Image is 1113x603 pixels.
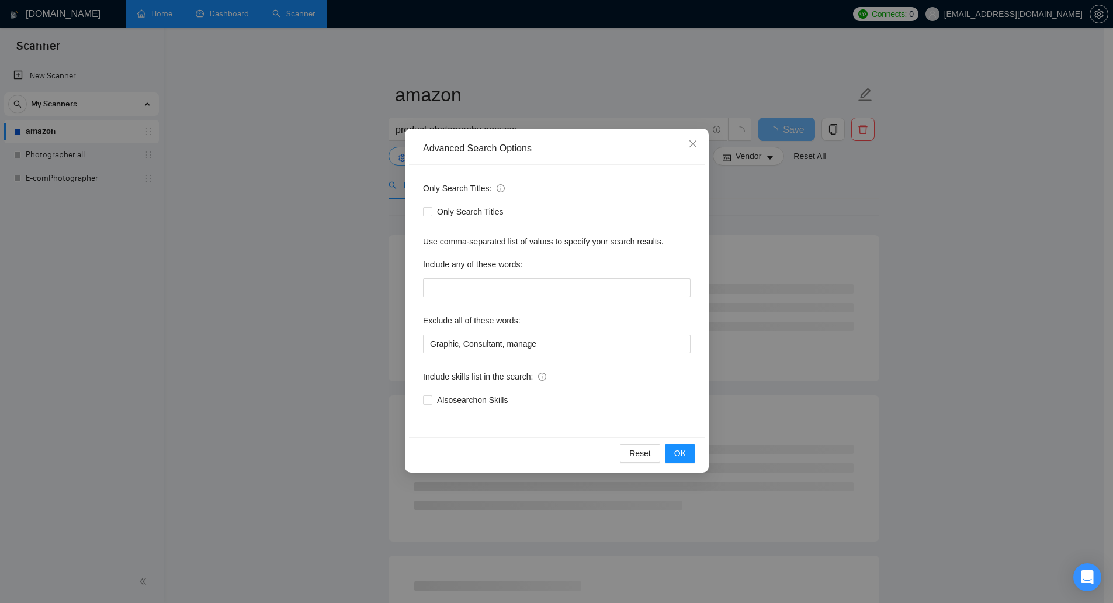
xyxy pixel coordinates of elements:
label: Include any of these words: [423,255,522,274]
span: OK [674,447,685,460]
span: info-circle [497,184,505,192]
span: Also search on Skills [432,394,512,406]
span: close [688,139,698,149]
label: Exclude all of these words: [423,311,521,330]
button: OK [664,444,695,463]
button: Reset [620,444,660,463]
div: Open Intercom Messenger [1073,563,1101,591]
span: info-circle [538,373,546,381]
span: Include skills list in the search: [423,370,546,383]
button: Close [677,129,709,160]
div: Use comma-separated list of values to specify your search results. [423,235,691,248]
div: Advanced Search Options [423,142,691,155]
span: Only Search Titles: [423,182,505,195]
span: Only Search Titles [432,205,508,218]
span: Reset [629,447,651,460]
